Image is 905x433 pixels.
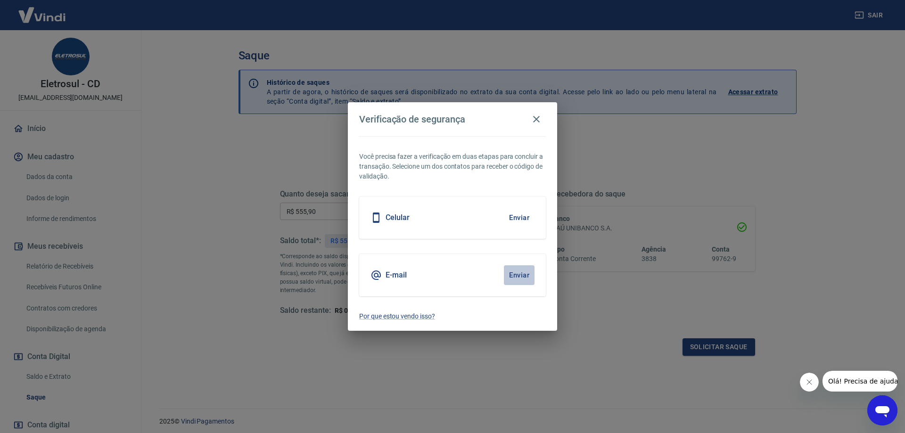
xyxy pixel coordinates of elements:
[867,395,897,425] iframe: Botão para abrir a janela de mensagens
[800,373,819,392] iframe: Fechar mensagem
[359,114,465,125] h4: Verificação de segurança
[359,311,546,321] a: Por que estou vendo isso?
[504,208,535,228] button: Enviar
[6,7,79,14] span: Olá! Precisa de ajuda?
[359,152,546,181] p: Você precisa fazer a verificação em duas etapas para concluir a transação. Selecione um dos conta...
[386,270,407,280] h5: E-mail
[386,213,410,222] h5: Celular
[823,371,897,392] iframe: Mensagem da empresa
[504,265,535,285] button: Enviar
